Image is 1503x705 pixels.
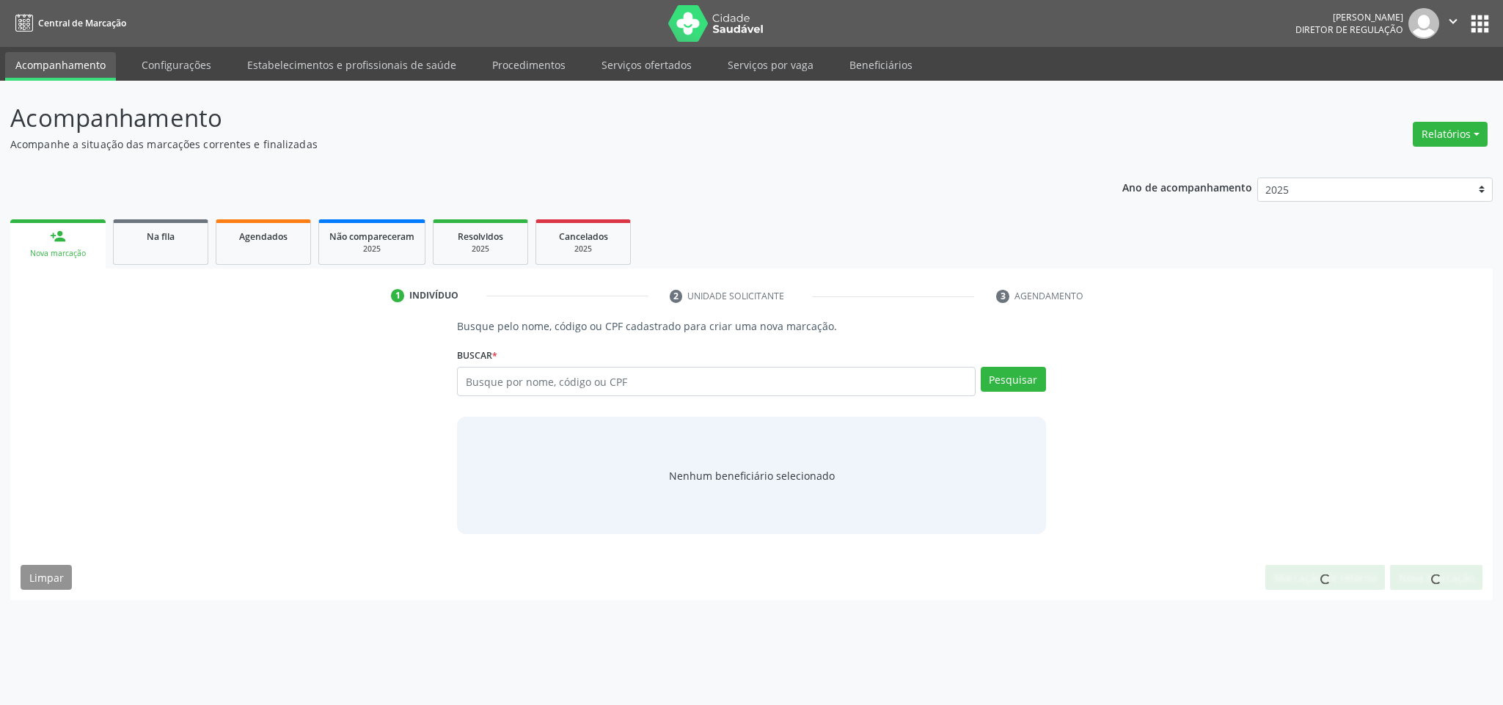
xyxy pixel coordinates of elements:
div: 2025 [546,244,620,255]
div: person_add [50,228,66,244]
input: Busque por nome, código ou CPF [457,367,975,396]
a: Serviços ofertados [591,52,702,78]
div: 2025 [444,244,517,255]
button: apps [1467,11,1493,37]
div: Indivíduo [409,289,458,302]
button: Relatórios [1413,122,1488,147]
a: Serviços por vaga [717,52,824,78]
img: img [1408,8,1439,39]
span: Central de Marcação [38,17,126,29]
a: Beneficiários [839,52,923,78]
p: Acompanhe a situação das marcações correntes e finalizadas [10,136,1048,152]
a: Procedimentos [482,52,576,78]
button: Pesquisar [981,367,1046,392]
span: Na fila [147,230,175,243]
span: Não compareceram [329,230,414,243]
a: Estabelecimentos e profissionais de saúde [237,52,467,78]
p: Acompanhamento [10,100,1048,136]
span: Agendados [239,230,288,243]
span: Nenhum beneficiário selecionado [669,468,835,483]
a: Acompanhamento [5,52,116,81]
button:  [1439,8,1467,39]
i:  [1445,13,1461,29]
p: Busque pelo nome, código ou CPF cadastrado para criar uma nova marcação. [457,318,1045,334]
p: Ano de acompanhamento [1122,178,1252,196]
span: Diretor de regulação [1295,23,1403,36]
div: 1 [391,289,404,302]
span: Resolvidos [458,230,503,243]
span: Cancelados [559,230,608,243]
div: 2025 [329,244,414,255]
div: Nova marcação [21,248,95,259]
label: Buscar [457,344,497,367]
a: Central de Marcação [10,11,126,35]
div: [PERSON_NAME] [1295,11,1403,23]
button: Limpar [21,565,72,590]
a: Configurações [131,52,222,78]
